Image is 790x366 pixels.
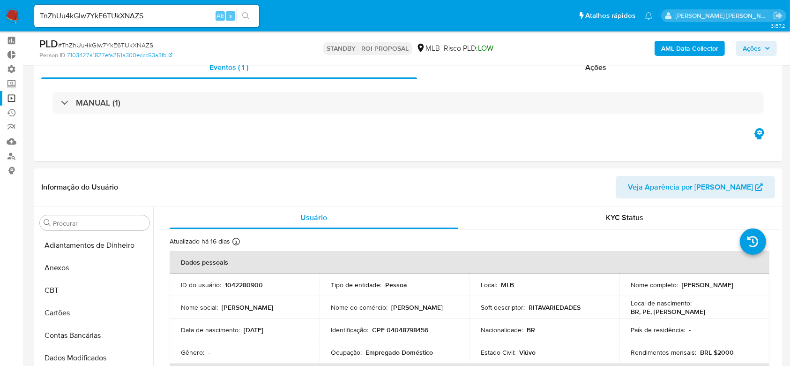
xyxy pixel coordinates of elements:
[481,303,525,312] p: Soft descriptor :
[331,303,388,312] p: Nome do comércio :
[53,219,146,228] input: Procurar
[628,176,753,198] span: Veja Aparência por [PERSON_NAME]
[743,41,761,56] span: Ações
[661,41,718,56] b: AML Data Collector
[771,22,785,30] span: 3.157.2
[331,281,381,289] p: Tipo de entidade :
[181,348,204,357] p: Gênero :
[631,299,692,307] p: Local de nascimento :
[36,302,153,324] button: Cartões
[210,62,249,73] span: Eventos ( 1 )
[689,326,691,334] p: -
[36,324,153,347] button: Contas Bancárias
[41,183,118,192] h1: Informação do Usuário
[331,326,368,334] p: Identificação :
[676,11,770,20] p: andrea.asantos@mercadopago.com.br
[170,237,230,246] p: Atualizado há 16 dias
[444,43,493,53] span: Risco PLD:
[76,98,120,108] h3: MANUAL (1)
[606,212,643,223] span: KYC Status
[225,281,263,289] p: 1042280900
[481,348,515,357] p: Estado Civil :
[585,11,635,21] span: Atalhos rápidos
[645,12,653,20] a: Notificações
[631,348,696,357] p: Rendimentos mensais :
[682,281,733,289] p: [PERSON_NAME]
[236,9,255,23] button: search-icon
[300,212,327,223] span: Usuário
[229,11,232,20] span: s
[36,257,153,279] button: Anexos
[36,279,153,302] button: CBT
[216,11,224,20] span: Alt
[586,62,607,73] span: Ações
[385,281,407,289] p: Pessoa
[208,348,210,357] p: -
[501,281,514,289] p: MLB
[631,307,705,316] p: BR, PE, [PERSON_NAME]
[391,303,443,312] p: [PERSON_NAME]
[631,326,685,334] p: País de residência :
[34,10,259,22] input: Pesquise usuários ou casos...
[519,348,536,357] p: Viúvo
[222,303,273,312] p: [PERSON_NAME]
[773,11,783,21] a: Sair
[244,326,263,334] p: [DATE]
[372,326,428,334] p: CPF 04048798456
[527,326,535,334] p: BR
[529,303,581,312] p: RITAVARIEDADES
[736,41,777,56] button: Ações
[44,219,51,227] button: Procurar
[416,43,440,53] div: MLB
[170,251,769,274] th: Dados pessoais
[67,51,172,60] a: 7103427a1827efa251a300eccc53a3fb
[39,36,58,51] b: PLD
[481,281,497,289] p: Local :
[39,51,65,60] b: Person ID
[58,40,153,50] span: # TnZhUu4kGIw7YkE6TUkXNAZS
[365,348,433,357] p: Empregado Doméstico
[700,348,734,357] p: BRL $2000
[36,234,153,257] button: Adiantamentos de Dinheiro
[481,326,523,334] p: Nacionalidade :
[331,348,362,357] p: Ocupação :
[52,92,764,114] div: MANUAL (1)
[655,41,725,56] button: AML Data Collector
[181,281,221,289] p: ID do usuário :
[181,326,240,334] p: Data de nascimento :
[631,281,678,289] p: Nome completo :
[323,42,412,55] p: STANDBY - ROI PROPOSAL
[478,43,493,53] span: LOW
[616,176,775,198] button: Veja Aparência por [PERSON_NAME]
[181,303,218,312] p: Nome social :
